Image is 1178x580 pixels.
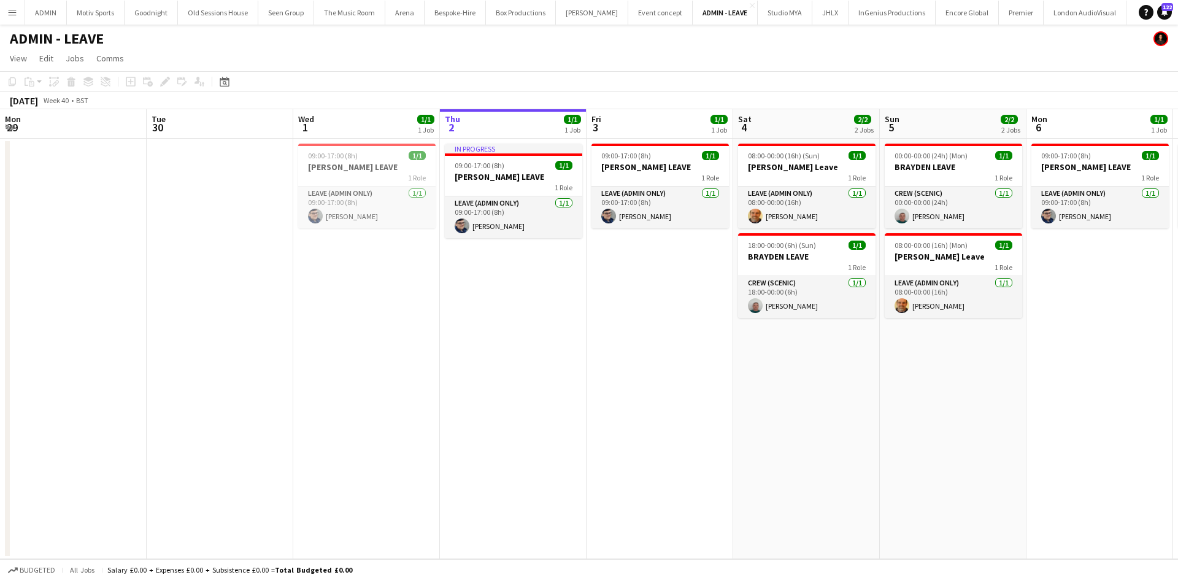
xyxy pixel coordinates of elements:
[443,120,460,134] span: 2
[298,187,436,228] app-card-role: Leave (admin only)1/109:00-17:00 (8h)[PERSON_NAME]
[5,50,32,66] a: View
[298,144,436,228] div: 09:00-17:00 (8h)1/1[PERSON_NAME] LEAVE1 RoleLeave (admin only)1/109:00-17:00 (8h)[PERSON_NAME]
[178,1,258,25] button: Old Sessions House
[6,563,57,577] button: Budgeted
[1041,151,1091,160] span: 09:00-17:00 (8h)
[445,171,582,182] h3: [PERSON_NAME] LEAVE
[298,161,436,172] h3: [PERSON_NAME] LEAVE
[1161,3,1173,11] span: 122
[1142,151,1159,160] span: 1/1
[591,144,729,228] div: 09:00-17:00 (8h)1/1[PERSON_NAME] LEAVE1 RoleLeave (admin only)1/109:00-17:00 (8h)[PERSON_NAME]
[298,114,314,125] span: Wed
[125,1,178,25] button: Goodnight
[409,151,426,160] span: 1/1
[150,120,166,134] span: 30
[738,187,876,228] app-card-role: Leave (admin only)1/108:00-00:00 (16h)[PERSON_NAME]
[885,144,1022,228] app-job-card: 00:00-00:00 (24h) (Mon)1/1BRAYDEN LEAVE1 RoleCrew (Scenic)1/100:00-00:00 (24h)[PERSON_NAME]
[738,233,876,318] app-job-card: 18:00-00:00 (6h) (Sun)1/1BRAYDEN LEAVE1 RoleCrew (Scenic)1/118:00-00:00 (6h)[PERSON_NAME]
[555,161,572,170] span: 1/1
[738,114,752,125] span: Sat
[590,120,601,134] span: 3
[61,50,89,66] a: Jobs
[308,151,358,160] span: 09:00-17:00 (8h)
[738,276,876,318] app-card-role: Crew (Scenic)1/118:00-00:00 (6h)[PERSON_NAME]
[885,251,1022,262] h3: [PERSON_NAME] Leave
[628,1,693,25] button: Event concept
[895,151,968,160] span: 00:00-00:00 (24h) (Mon)
[738,251,876,262] h3: BRAYDEN LEAVE
[748,241,816,250] span: 18:00-00:00 (6h) (Sun)
[711,125,727,134] div: 1 Job
[445,144,582,238] app-job-card: In progress09:00-17:00 (8h)1/1[PERSON_NAME] LEAVE1 RoleLeave (admin only)1/109:00-17:00 (8h)[PERS...
[1031,187,1169,228] app-card-role: Leave (admin only)1/109:00-17:00 (8h)[PERSON_NAME]
[748,151,820,160] span: 08:00-00:00 (16h) (Sun)
[693,1,758,25] button: ADMIN - LEAVE
[67,565,97,574] span: All jobs
[564,125,580,134] div: 1 Job
[1157,5,1172,20] a: 122
[418,125,434,134] div: 1 Job
[885,161,1022,172] h3: BRAYDEN LEAVE
[39,53,53,64] span: Edit
[3,120,21,134] span: 29
[34,50,58,66] a: Edit
[848,263,866,272] span: 1 Role
[701,173,719,182] span: 1 Role
[20,566,55,574] span: Budgeted
[1031,114,1047,125] span: Mon
[885,114,899,125] span: Sun
[296,120,314,134] span: 1
[275,565,352,574] span: Total Budgeted £0.00
[849,241,866,250] span: 1/1
[1141,173,1159,182] span: 1 Role
[855,125,874,134] div: 2 Jobs
[854,115,871,124] span: 2/2
[812,1,849,25] button: JHLX
[999,1,1044,25] button: Premier
[10,29,104,48] h1: ADMIN - LEAVE
[738,161,876,172] h3: [PERSON_NAME] Leave
[1150,115,1168,124] span: 1/1
[702,151,719,160] span: 1/1
[385,1,425,25] button: Arena
[314,1,385,25] button: The Music Room
[995,173,1012,182] span: 1 Role
[849,151,866,160] span: 1/1
[591,114,601,125] span: Fri
[25,1,67,25] button: ADMIN
[995,151,1012,160] span: 1/1
[883,120,899,134] span: 5
[76,96,88,105] div: BST
[91,50,129,66] a: Comms
[564,115,581,124] span: 1/1
[1001,115,1018,124] span: 2/2
[1044,1,1126,25] button: London AudioVisual
[601,151,651,160] span: 09:00-17:00 (8h)
[107,565,352,574] div: Salary £0.00 + Expenses £0.00 + Subsistence £0.00 =
[556,1,628,25] button: [PERSON_NAME]
[5,114,21,125] span: Mon
[1031,161,1169,172] h3: [PERSON_NAME] LEAVE
[736,120,752,134] span: 4
[995,241,1012,250] span: 1/1
[885,187,1022,228] app-card-role: Crew (Scenic)1/100:00-00:00 (24h)[PERSON_NAME]
[152,114,166,125] span: Tue
[1151,125,1167,134] div: 1 Job
[885,233,1022,318] app-job-card: 08:00-00:00 (16h) (Mon)1/1[PERSON_NAME] Leave1 RoleLeave (admin only)1/108:00-00:00 (16h)[PERSON_...
[96,53,124,64] span: Comms
[848,173,866,182] span: 1 Role
[445,144,582,153] div: In progress
[445,114,460,125] span: Thu
[445,196,582,238] app-card-role: Leave (admin only)1/109:00-17:00 (8h)[PERSON_NAME]
[1031,144,1169,228] app-job-card: 09:00-17:00 (8h)1/1[PERSON_NAME] LEAVE1 RoleLeave (admin only)1/109:00-17:00 (8h)[PERSON_NAME]
[258,1,314,25] button: Seen Group
[738,144,876,228] app-job-card: 08:00-00:00 (16h) (Sun)1/1[PERSON_NAME] Leave1 RoleLeave (admin only)1/108:00-00:00 (16h)[PERSON_...
[758,1,812,25] button: Studio MYA
[40,96,71,105] span: Week 40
